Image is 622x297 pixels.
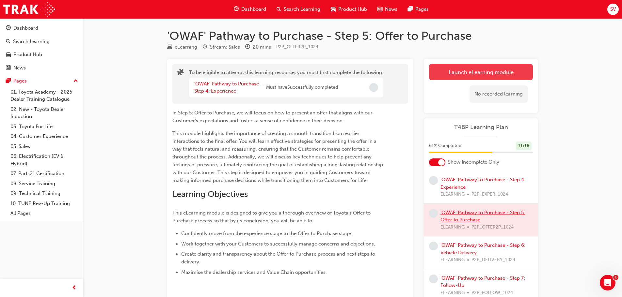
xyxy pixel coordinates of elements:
[3,2,55,17] img: Trak
[172,130,384,183] span: This module highlights the importance of creating a smooth transition from earlier interactions t...
[284,6,320,13] span: Search Learning
[8,104,81,122] a: 02. New - Toyota Dealer Induction
[429,242,438,250] span: learningRecordVerb_NONE-icon
[6,65,11,71] span: news-icon
[440,289,465,297] span: ELEARNING
[167,43,197,51] div: Type
[429,64,533,80] button: Launch eLearning module
[369,83,378,92] span: Incomplete
[72,284,77,292] span: prev-icon
[600,275,615,290] iframe: Intercom live chat
[276,44,318,50] span: Learning resource code
[181,251,376,265] span: Create clarity and transparency about the Offer to Purchase process and next steps to delivery.
[8,188,81,199] a: 09. Technical Training
[229,3,271,16] a: guage-iconDashboard
[3,22,81,34] a: Dashboard
[3,49,81,61] a: Product Hub
[440,275,525,289] a: 'OWAF' Pathway to Purchase - Step 7: Follow-Up
[331,5,336,13] span: car-icon
[403,3,434,16] a: pages-iconPages
[277,5,281,13] span: search-icon
[471,191,508,198] span: P2P_EXPER_1024
[6,39,10,45] span: search-icon
[448,158,499,166] span: Show Incomplete Only
[8,208,81,218] a: All Pages
[3,21,81,75] button: DashboardSearch LearningProduct HubNews
[175,43,197,51] div: eLearning
[440,177,525,190] a: 'OWAF' Pathway to Purchase - Step 4: Experience
[202,43,240,51] div: Stream
[8,122,81,132] a: 03. Toyota For Life
[189,69,383,99] div: To be eligible to attempt this learning resource, you must first complete the following:
[377,5,382,13] span: news-icon
[429,209,438,218] span: learningRecordVerb_NONE-icon
[338,6,367,13] span: Product Hub
[613,275,618,280] span: 1
[415,6,429,13] span: Pages
[245,44,250,50] span: clock-icon
[440,242,525,256] a: 'OWAF' Pathway to Purchase - Step 6: Vehicle Delivery
[6,52,11,58] span: car-icon
[8,87,81,104] a: 01. Toyota Academy - 2025 Dealer Training Catalogue
[172,189,248,199] span: Learning Objectives
[3,75,81,87] button: Pages
[13,51,42,58] div: Product Hub
[181,241,375,247] span: Work together with your Customers to successfully manage concerns and objections.
[194,81,263,94] a: 'OWAF' Pathway to Purchase - Step 4: Experience
[181,230,352,236] span: Confidently move from the experience stage to the Offer to Purchase stage.
[8,169,81,179] a: 07. Parts21 Certification
[429,176,438,185] span: learningRecordVerb_NONE-icon
[177,69,184,77] span: puzzle-icon
[271,3,326,16] a: search-iconSearch Learning
[3,36,81,48] a: Search Learning
[440,256,465,264] span: ELEARNING
[13,24,38,32] div: Dashboard
[516,141,532,150] div: 11 / 18
[8,151,81,169] a: 06. Electrification (EV & Hybrid)
[202,44,207,50] span: target-icon
[253,43,271,51] div: 20 mins
[8,199,81,209] a: 10. TUNE Rev-Up Training
[440,191,465,198] span: ELEARNING
[8,131,81,141] a: 04. Customer Experience
[6,78,11,84] span: pages-icon
[167,44,172,50] span: learningResourceType_ELEARNING-icon
[13,77,27,85] div: Pages
[3,62,81,74] a: News
[73,77,78,85] span: up-icon
[8,141,81,152] a: 05. Sales
[408,5,413,13] span: pages-icon
[470,85,528,103] div: No recorded learning
[326,3,372,16] a: car-iconProduct Hub
[471,289,513,297] span: P2P_FOLLOW_1024
[210,43,240,51] div: Stream: Sales
[471,256,515,264] span: P2P_DELIVERY_1024
[167,29,538,43] h1: 'OWAF' Pathway to Purchase - Step 5: Offer to Purchase
[607,4,619,15] button: SV
[6,25,11,31] span: guage-icon
[13,38,50,45] div: Search Learning
[241,6,266,13] span: Dashboard
[181,269,327,275] span: Maximise the dealership services and Value Chain opportunities.
[234,5,239,13] span: guage-icon
[429,275,438,283] span: learningRecordVerb_NONE-icon
[429,124,533,131] a: T4BP Learning Plan
[172,110,374,124] span: In Step 5: Offer to Purchase, we will focus on how to present an offer that aligns with our Custo...
[372,3,403,16] a: news-iconNews
[8,179,81,189] a: 08. Service Training
[266,84,338,91] span: Must have Successfully completed
[385,6,397,13] span: News
[13,64,26,72] div: News
[245,43,271,51] div: Duration
[429,142,461,150] span: 61 % Completed
[610,6,616,13] span: SV
[172,210,372,224] span: This eLearning module is designed to give you a thorough overview of Toyota’s Offer to Purchase p...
